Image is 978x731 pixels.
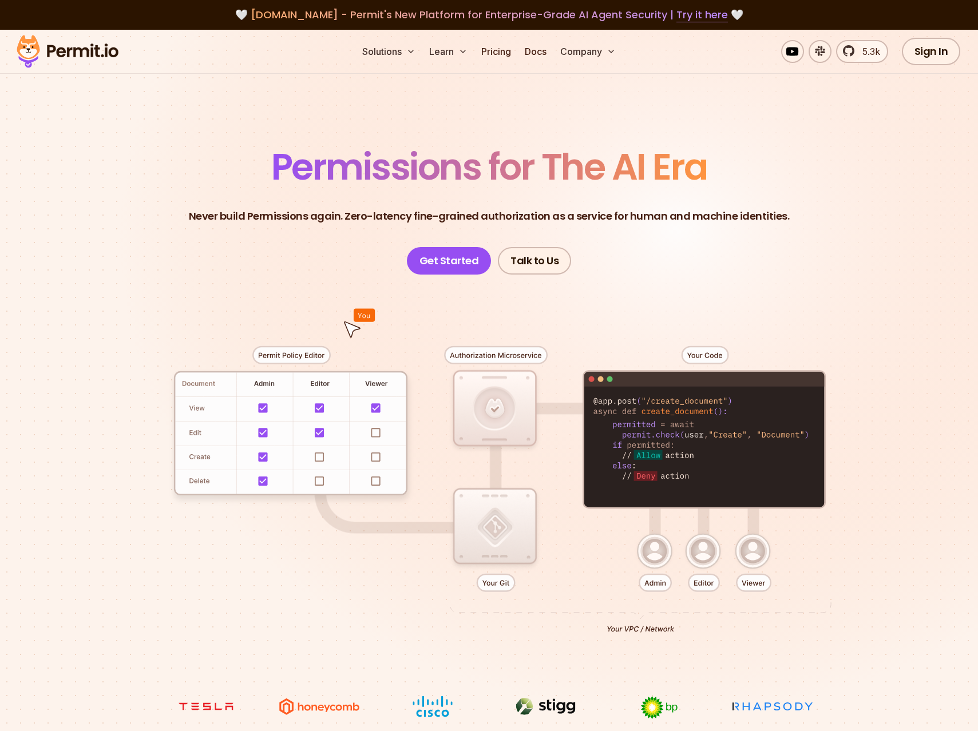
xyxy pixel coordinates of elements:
[730,696,815,717] img: Rhapsody Health
[271,141,707,192] span: Permissions for The AI Era
[556,40,620,63] button: Company
[358,40,420,63] button: Solutions
[836,40,888,63] a: 5.3k
[276,696,362,717] img: Honeycomb
[856,45,880,58] span: 5.3k
[189,208,790,224] p: Never build Permissions again. Zero-latency fine-grained authorization as a service for human and...
[616,696,702,720] img: bp
[498,247,571,275] a: Talk to Us
[676,7,728,22] a: Try it here
[407,247,492,275] a: Get Started
[902,38,961,65] a: Sign In
[27,7,951,23] div: 🤍 🤍
[163,696,249,717] img: tesla
[520,40,551,63] a: Docs
[503,696,589,717] img: Stigg
[11,32,124,71] img: Permit logo
[251,7,728,22] span: [DOMAIN_NAME] - Permit's New Platform for Enterprise-Grade AI Agent Security |
[477,40,516,63] a: Pricing
[425,40,472,63] button: Learn
[390,696,476,717] img: Cisco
